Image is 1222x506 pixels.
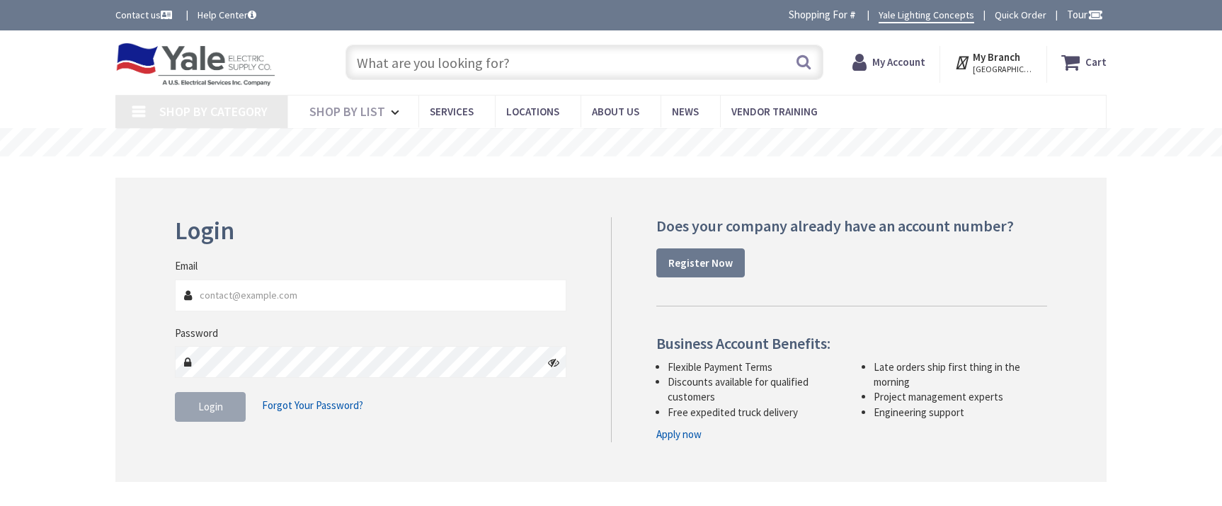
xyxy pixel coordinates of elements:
[175,280,566,311] input: Email
[548,357,559,368] i: Click here to show/hide password
[874,360,1047,390] li: Late orders ship first thing in the morning
[198,8,256,22] a: Help Center
[874,389,1047,404] li: Project management experts
[789,8,847,21] span: Shopping For
[973,64,1033,75] span: [GEOGRAPHIC_DATA], [GEOGRAPHIC_DATA]
[115,8,175,22] a: Contact us
[262,398,363,412] span: Forgot Your Password?
[656,217,1047,234] h4: Does your company already have an account number?
[115,42,275,86] img: Yale Electric Supply Co.
[1067,8,1103,21] span: Tour
[506,105,559,118] span: Locations
[159,103,268,120] span: Shop By Category
[872,55,925,69] strong: My Account
[995,8,1046,22] a: Quick Order
[850,8,856,21] strong: #
[262,392,363,419] a: Forgot Your Password?
[668,374,841,405] li: Discounts available for qualified customers
[309,103,385,120] span: Shop By List
[656,335,1047,352] h4: Business Account Benefits:
[656,248,745,278] a: Register Now
[973,50,1020,64] strong: My Branch
[668,256,733,270] strong: Register Now
[1085,50,1107,75] strong: Cart
[430,105,474,118] span: Services
[175,217,566,245] h2: Login
[874,405,1047,420] li: Engineering support
[954,50,1033,75] div: My Branch [GEOGRAPHIC_DATA], [GEOGRAPHIC_DATA]
[879,8,974,23] a: Yale Lighting Concepts
[175,392,246,422] button: Login
[852,50,925,75] a: My Account
[668,360,841,374] li: Flexible Payment Terms
[731,105,818,118] span: Vendor Training
[346,45,823,80] input: What are you looking for?
[175,258,198,273] label: Email
[1061,50,1107,75] a: Cart
[592,105,639,118] span: About Us
[668,405,841,420] li: Free expedited truck delivery
[198,400,223,413] span: Login
[672,105,699,118] span: News
[656,427,702,442] a: Apply now
[175,326,218,340] label: Password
